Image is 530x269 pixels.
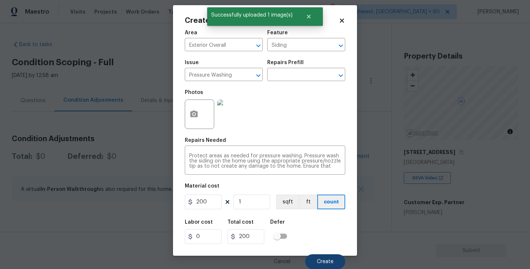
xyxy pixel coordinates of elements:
[253,70,264,81] button: Open
[276,195,299,209] button: sqft
[185,90,203,95] h5: Photos
[185,184,219,189] h5: Material cost
[262,254,302,269] button: Cancel
[336,70,346,81] button: Open
[297,9,321,24] button: Close
[336,41,346,51] button: Open
[253,41,264,51] button: Open
[185,60,199,65] h5: Issue
[270,220,285,225] h5: Defer
[207,7,297,23] span: Successfully uploaded 1 image(s)
[185,17,339,24] h2: Create Condition Adjustment
[267,30,288,35] h5: Feature
[299,195,317,209] button: ft
[185,30,197,35] h5: Area
[317,195,345,209] button: count
[185,220,213,225] h5: Labor cost
[185,138,226,143] h5: Repairs Needed
[274,259,290,265] span: Cancel
[189,153,341,169] textarea: Protect areas as needed for pressure washing. Pressure wash the siding on the home using the appr...
[305,254,345,269] button: Create
[317,259,333,265] span: Create
[267,60,304,65] h5: Repairs Prefill
[227,220,254,225] h5: Total cost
